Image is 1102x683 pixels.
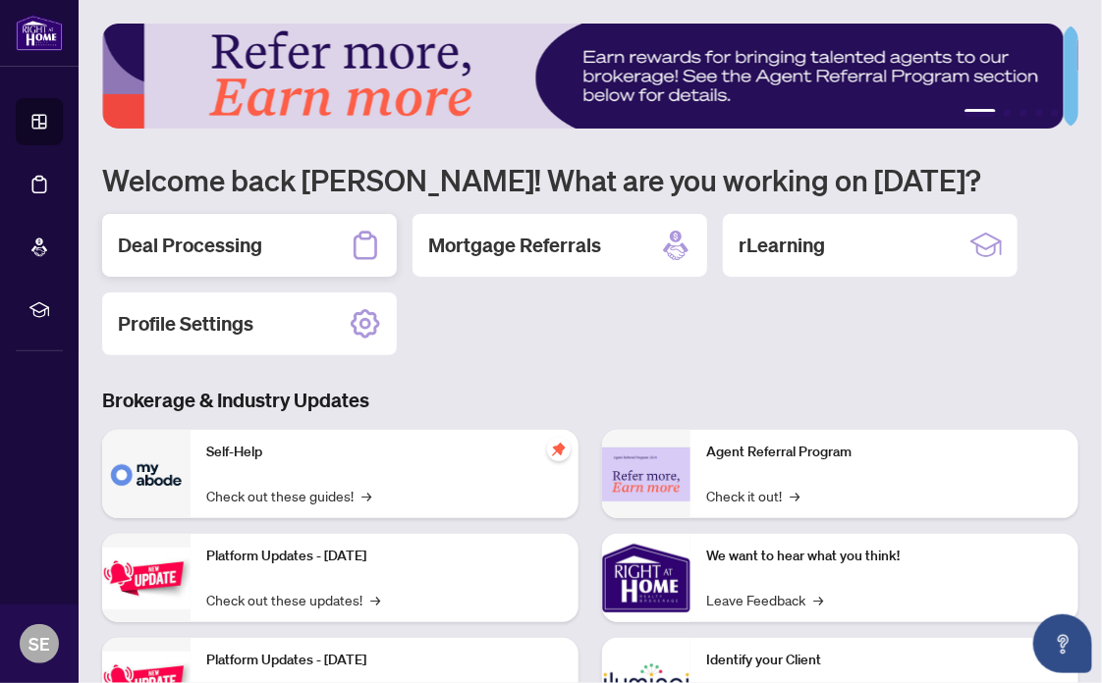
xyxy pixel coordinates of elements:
[118,232,262,259] h2: Deal Processing
[102,387,1078,414] h3: Brokerage & Industry Updates
[706,589,823,610] a: Leave Feedback→
[206,485,371,506] a: Check out these guides!→
[739,232,825,259] h2: rLearning
[547,438,571,461] span: pushpin
[964,109,996,117] button: 1
[602,447,690,501] img: Agent Referral Program
[16,15,63,51] img: logo
[706,546,1063,567] p: We want to hear what you think!
[1019,109,1027,117] button: 3
[206,442,563,463] p: Self-Help
[102,430,191,518] img: Self-Help
[361,485,371,506] span: →
[206,589,380,610] a: Check out these updates!→
[28,630,50,657] span: SE
[370,589,380,610] span: →
[102,161,1078,198] h1: Welcome back [PERSON_NAME]! What are you working on [DATE]?
[706,485,799,506] a: Check it out!→
[1051,109,1059,117] button: 5
[428,232,601,259] h2: Mortgage Referrals
[706,442,1063,463] p: Agent Referral Program
[1033,614,1092,673] button: Open asap
[706,650,1063,671] p: Identify your Client
[813,589,823,610] span: →
[102,24,1064,129] img: Slide 0
[1004,109,1012,117] button: 2
[1035,109,1043,117] button: 4
[102,548,191,609] img: Platform Updates - July 21, 2025
[118,310,253,338] h2: Profile Settings
[206,546,563,567] p: Platform Updates - [DATE]
[602,534,690,622] img: We want to hear what you think!
[206,650,563,671] p: Platform Updates - [DATE]
[790,485,799,506] span: →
